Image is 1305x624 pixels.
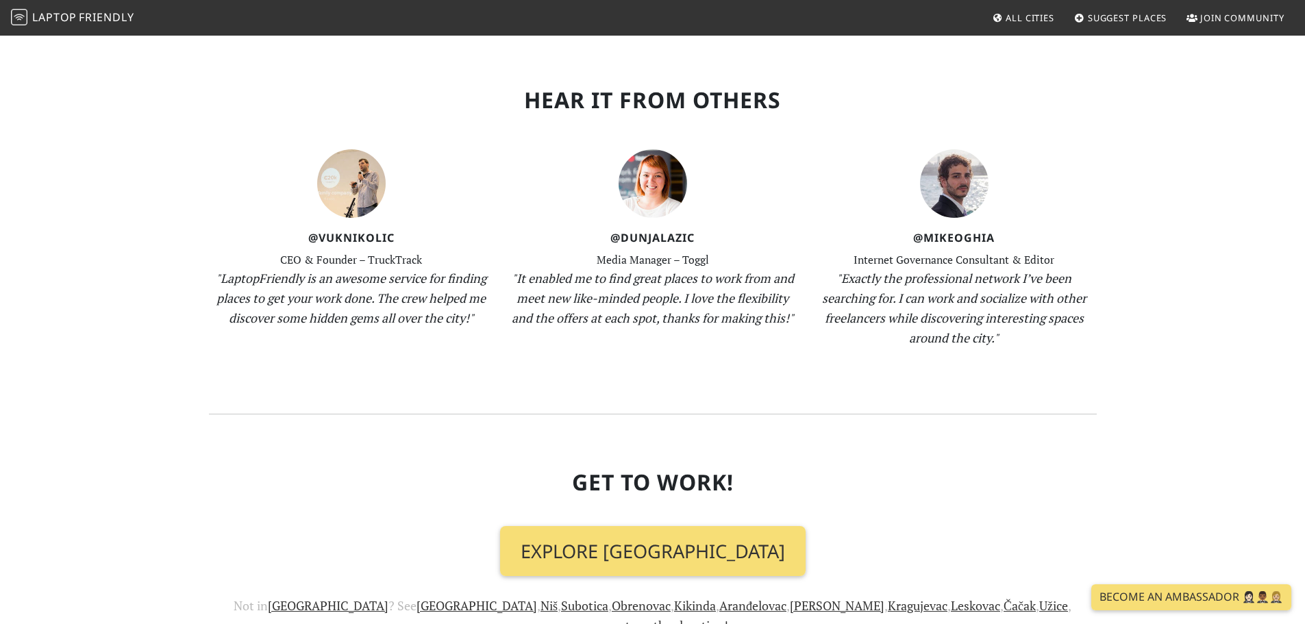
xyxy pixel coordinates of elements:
span: All Cities [1006,12,1054,24]
span: Suggest Places [1088,12,1167,24]
a: Explore [GEOGRAPHIC_DATA] [500,526,806,577]
small: Media Manager – Toggl [597,253,709,267]
a: Aranđelovac [719,597,786,614]
img: mike-oghia-399ba081a07d163c9c5512fe0acc6cb95335c0f04cd2fe9eaa138443c185c3a9.jpg [920,149,989,218]
h4: @VukNikolic [209,232,494,245]
a: All Cities [986,5,1060,30]
a: Subotica [561,597,608,614]
a: Leskovac [951,597,1000,614]
a: [GEOGRAPHIC_DATA] [268,597,388,614]
span: Friendly [79,10,134,25]
img: dunja-lazic-7e3f7dbf9bae496705a2cb1d0ad4506ae95adf44ba71bc6bf96fce6bb2209530.jpg [619,149,687,218]
a: Obrenovac [612,597,671,614]
span: Join Community [1200,12,1284,24]
a: [PERSON_NAME] [790,597,884,614]
a: Join Community [1181,5,1290,30]
span: Laptop [32,10,77,25]
img: vuk-nikolic-069e55947349021af2d479c15570516ff0841d81a22ee9013225a9fbfb17053d.jpg [317,149,386,218]
a: LaptopFriendly LaptopFriendly [11,6,134,30]
h2: Hear It From Others [209,87,1097,113]
h4: @DunjaLazic [510,232,795,245]
small: Internet Governance Consultant & Editor [854,253,1054,267]
a: Užice [1039,597,1068,614]
h4: @MikeOghia [812,232,1097,245]
a: Kikinda [674,597,716,614]
em: "LaptopFriendly is an awesome service for finding places to get your work done. The crew helped m... [216,270,486,326]
a: Niš [540,597,558,614]
h2: Get To Work! [209,469,1097,495]
a: Suggest Places [1069,5,1173,30]
a: Kragujevac [888,597,947,614]
small: CEO & Founder – TruckTrack [280,253,422,267]
a: Čačak [1004,597,1036,614]
a: [GEOGRAPHIC_DATA] [417,597,537,614]
img: LaptopFriendly [11,9,27,25]
em: "Exactly the professional network I’ve been searching for. I can work and socialize with other fr... [822,270,1086,345]
em: "It enabled me to find great places to work from and meet new like-minded people. I love the flex... [512,270,794,326]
